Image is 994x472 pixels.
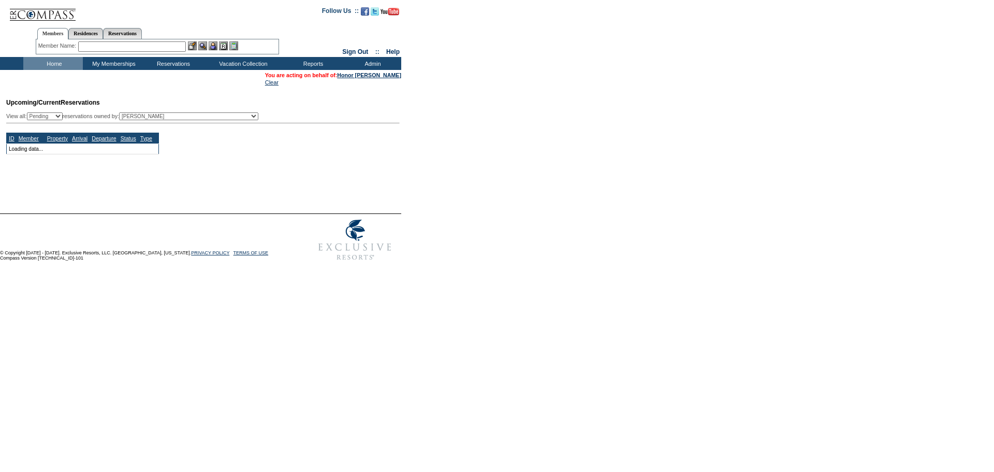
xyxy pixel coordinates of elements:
img: Follow us on Twitter [371,7,379,16]
img: Subscribe to our YouTube Channel [381,8,399,16]
a: Property [47,135,68,141]
img: Exclusive Resorts [309,214,401,266]
a: ID [9,135,14,141]
a: Departure [92,135,116,141]
a: Member [19,135,39,141]
a: Members [37,28,69,39]
a: Clear [265,79,279,85]
a: Honor [PERSON_NAME] [337,72,401,78]
td: Reservations [142,57,202,70]
img: b_edit.gif [188,41,197,50]
span: :: [375,48,379,55]
img: Become our fan on Facebook [361,7,369,16]
a: Status [121,135,136,141]
td: Reports [282,57,342,70]
span: Upcoming/Current [6,99,61,106]
td: Vacation Collection [202,57,282,70]
a: Type [140,135,152,141]
img: Reservations [219,41,228,50]
a: Become our fan on Facebook [361,10,369,17]
td: Follow Us :: [322,6,359,19]
td: Admin [342,57,401,70]
td: My Memberships [83,57,142,70]
a: Arrival [72,135,87,141]
td: Home [23,57,83,70]
a: Sign Out [342,48,368,55]
a: Subscribe to our YouTube Channel [381,10,399,17]
a: Reservations [103,28,142,39]
div: View all: reservations owned by: [6,112,263,120]
img: View [198,41,207,50]
div: Member Name: [38,41,78,50]
a: Help [386,48,400,55]
td: Loading data... [7,144,159,154]
a: TERMS OF USE [233,250,269,255]
span: You are acting on behalf of: [265,72,401,78]
img: b_calculator.gif [229,41,238,50]
a: Residences [68,28,103,39]
a: Follow us on Twitter [371,10,379,17]
span: Reservations [6,99,100,106]
a: PRIVACY POLICY [191,250,229,255]
img: Impersonate [209,41,217,50]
